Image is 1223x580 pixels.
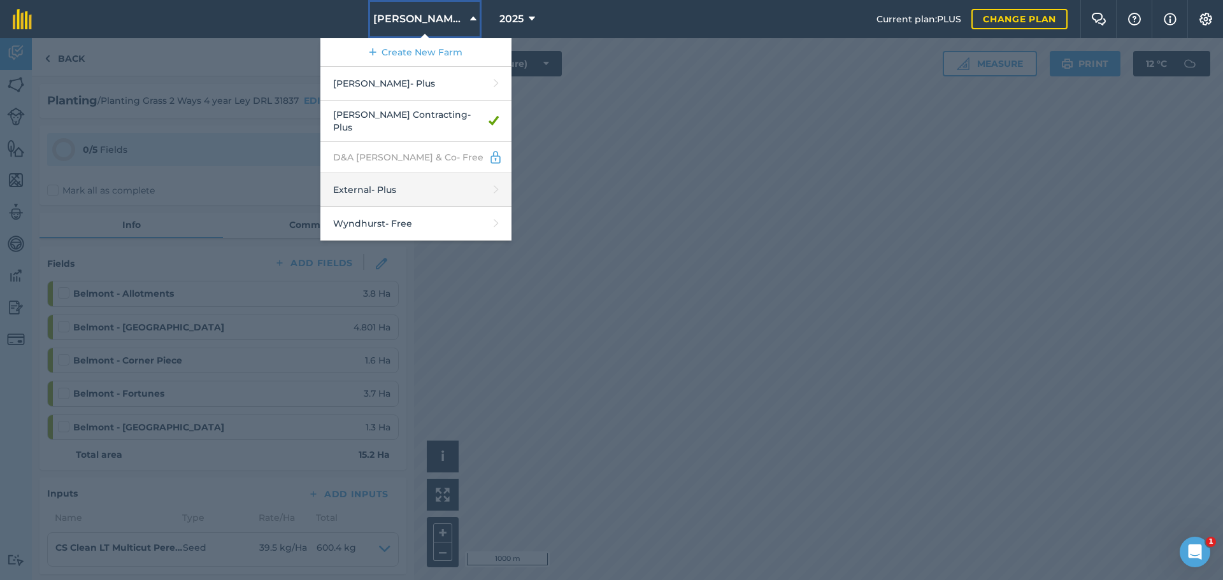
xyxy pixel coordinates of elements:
[320,173,511,207] a: External- Plus
[320,101,511,142] a: [PERSON_NAME] Contracting- Plus
[373,11,465,27] span: [PERSON_NAME] Contracting
[1164,11,1177,27] img: svg+xml;base64,PHN2ZyB4bWxucz0iaHR0cDovL3d3dy53My5vcmcvMjAwMC9zdmciIHdpZHRoPSIxNyIgaGVpZ2h0PSIxNy...
[13,9,32,29] img: fieldmargin Logo
[320,207,511,241] a: Wyndhurst- Free
[876,12,961,26] span: Current plan : PLUS
[1206,537,1216,547] span: 1
[1180,537,1210,567] iframe: Intercom live chat
[320,38,511,67] a: Create New Farm
[320,142,511,173] a: D&A [PERSON_NAME] & Co- Free
[1127,13,1142,25] img: A question mark icon
[1198,13,1213,25] img: A cog icon
[499,11,524,27] span: 2025
[971,9,1068,29] a: Change plan
[1091,13,1106,25] img: Two speech bubbles overlapping with the left bubble in the forefront
[320,67,511,101] a: [PERSON_NAME]- Plus
[489,150,503,165] img: svg+xml;base64,PD94bWwgdmVyc2lvbj0iMS4wIiBlbmNvZGluZz0idXRmLTgiPz4KPCEtLSBHZW5lcmF0b3I6IEFkb2JlIE...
